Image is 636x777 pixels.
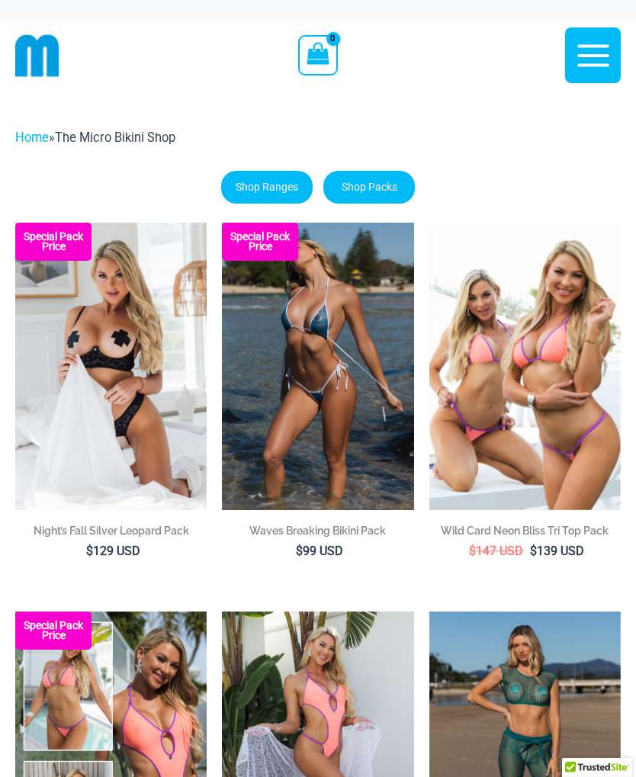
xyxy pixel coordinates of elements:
a: Nights Fall Silver Leopard 1036 Bra 6046 Thong 09v2 Nights Fall Silver Leopard 1036 Bra 6046 Thon... [15,223,207,510]
h2: Night’s Fall Silver Leopard Pack [15,523,207,538]
span: $ [86,544,93,558]
bdi: 99 USD [296,544,343,558]
a: View Shopping Cart, empty [298,35,337,75]
img: Waves Breaking Ocean 312 Top 456 Bottom 08 [222,223,413,510]
span: » [15,130,175,145]
span: $ [296,544,303,558]
a: Waves Breaking Bikini Pack [222,523,413,544]
img: Nights Fall Silver Leopard 1036 Bra 6046 Thong 09v2 [15,223,207,510]
bdi: 147 USD [469,544,523,558]
a: Wild Card Neon Bliss Tri Top PackWild Card Neon Bliss Tri Top Pack BWild Card Neon Bliss Tri Top ... [429,223,621,510]
img: Wild Card Neon Bliss Tri Top Pack [429,223,621,510]
a: Shop Packs [323,171,415,204]
bdi: 129 USD [86,544,140,558]
b: Special Pack Price [15,621,92,641]
a: Night’s Fall Silver Leopard Pack [15,523,207,544]
span: $ [469,544,476,558]
b: Special Pack Price [15,232,92,252]
span: $ [530,544,537,558]
img: cropped mm emblem [15,34,59,78]
a: Waves Breaking Ocean 312 Top 456 Bottom 08 Waves Breaking Ocean 312 Top 456 Bottom 04Waves Breaki... [222,223,413,510]
h2: Wild Card Neon Bliss Tri Top Pack [429,523,621,538]
h2: Waves Breaking Bikini Pack [222,523,413,538]
b: Special Pack Price [222,232,298,252]
bdi: 139 USD [530,544,584,558]
a: Shop Ranges [221,171,313,204]
span: The Micro Bikini Shop [55,130,175,145]
a: Home [15,130,49,145]
a: Wild Card Neon Bliss Tri Top Pack [429,523,621,544]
